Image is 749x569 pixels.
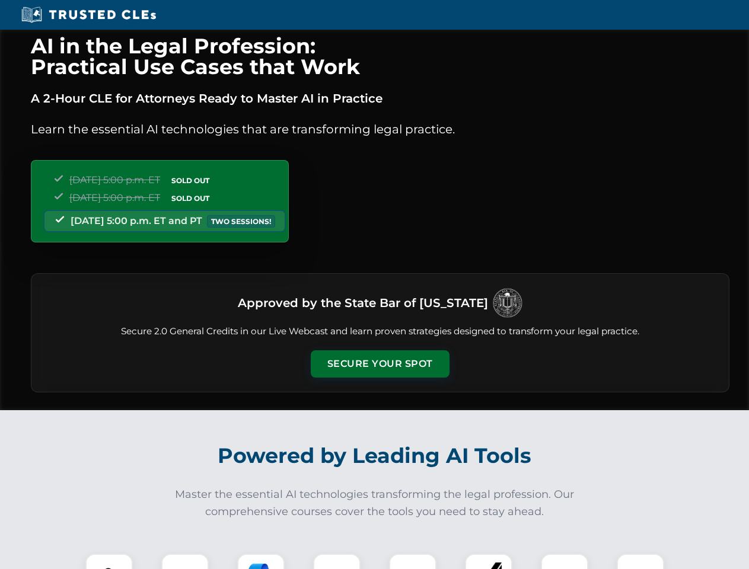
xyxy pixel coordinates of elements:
span: SOLD OUT [167,174,213,187]
p: A 2-Hour CLE for Attorneys Ready to Master AI in Practice [31,89,729,108]
button: Secure Your Spot [311,350,450,378]
p: Secure 2.0 General Credits in our Live Webcast and learn proven strategies designed to transform ... [46,325,715,338]
p: Learn the essential AI technologies that are transforming legal practice. [31,120,729,139]
h3: Approved by the State Bar of [US_STATE] [238,292,488,314]
span: [DATE] 5:00 p.m. ET [69,192,160,203]
span: [DATE] 5:00 p.m. ET [69,174,160,186]
img: Logo [493,288,522,318]
p: Master the essential AI technologies transforming the legal profession. Our comprehensive courses... [167,486,582,520]
h2: Powered by Leading AI Tools [46,435,703,477]
span: SOLD OUT [167,192,213,204]
img: Trusted CLEs [18,6,160,24]
h1: AI in the Legal Profession: Practical Use Cases that Work [31,36,729,77]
